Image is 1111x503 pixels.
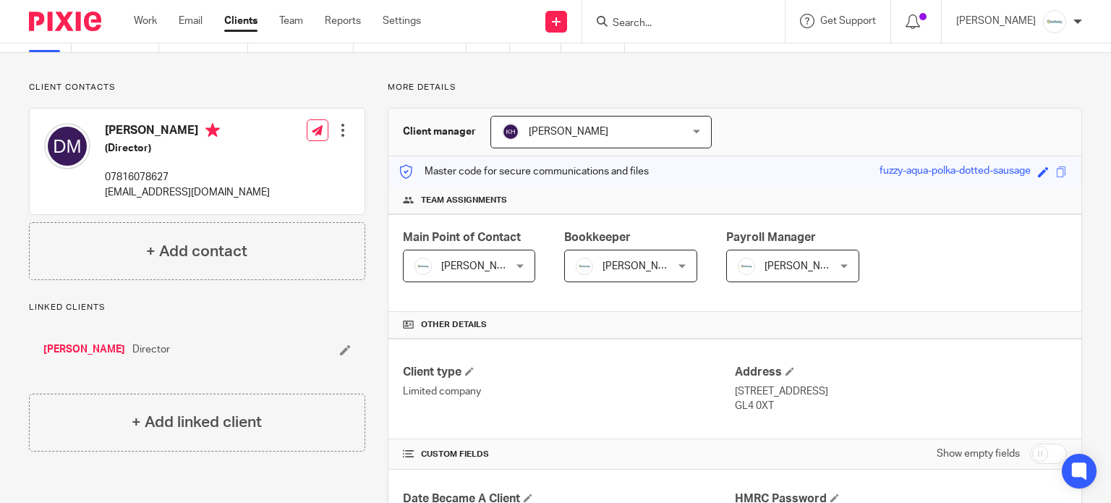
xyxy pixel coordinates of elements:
img: Infinity%20Logo%20with%20Whitespace%20.png [738,258,755,275]
span: Bookkeeper [564,232,631,243]
p: More details [388,82,1082,93]
img: svg%3E [502,123,519,140]
p: Linked clients [29,302,365,313]
h4: [PERSON_NAME] [105,123,270,141]
img: Infinity%20Logo%20with%20Whitespace%20.png [576,258,593,275]
span: [PERSON_NAME] [765,261,844,271]
p: GL4 0XT [735,399,1067,413]
h4: Client type [403,365,735,380]
h3: Client manager [403,124,476,139]
input: Search [611,17,741,30]
p: Master code for secure communications and files [399,164,649,179]
h5: (Director) [105,141,270,156]
div: fuzzy-aqua-polka-dotted-sausage [880,164,1031,180]
img: Infinity%20Logo%20with%20Whitespace%20.png [1043,10,1066,33]
h4: + Add contact [146,240,247,263]
img: Pixie [29,12,101,31]
p: 07816078627 [105,170,270,185]
p: [STREET_ADDRESS] [735,384,1067,399]
i: Primary [205,123,220,138]
a: [PERSON_NAME] [43,342,125,357]
a: Clients [224,14,257,28]
span: Main Point of Contact [403,232,521,243]
span: [PERSON_NAME] [529,127,608,137]
h4: + Add linked client [132,411,262,434]
span: Other details [421,319,487,331]
h4: Address [735,365,1067,380]
a: Email [179,14,203,28]
span: Payroll Manager [726,232,816,243]
a: Work [134,14,157,28]
span: [PERSON_NAME] [441,261,521,271]
a: Settings [383,14,421,28]
p: Limited company [403,384,735,399]
a: Team [279,14,303,28]
img: svg%3E [44,123,90,169]
span: Team assignments [421,195,507,206]
span: [PERSON_NAME] [603,261,682,271]
p: [EMAIL_ADDRESS][DOMAIN_NAME] [105,185,270,200]
p: Client contacts [29,82,365,93]
span: Get Support [820,16,876,26]
a: Reports [325,14,361,28]
span: Director [132,342,170,357]
p: [PERSON_NAME] [956,14,1036,28]
h4: CUSTOM FIELDS [403,449,735,460]
label: Show empty fields [937,447,1020,461]
img: Infinity%20Logo%20with%20Whitespace%20.png [414,258,432,275]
